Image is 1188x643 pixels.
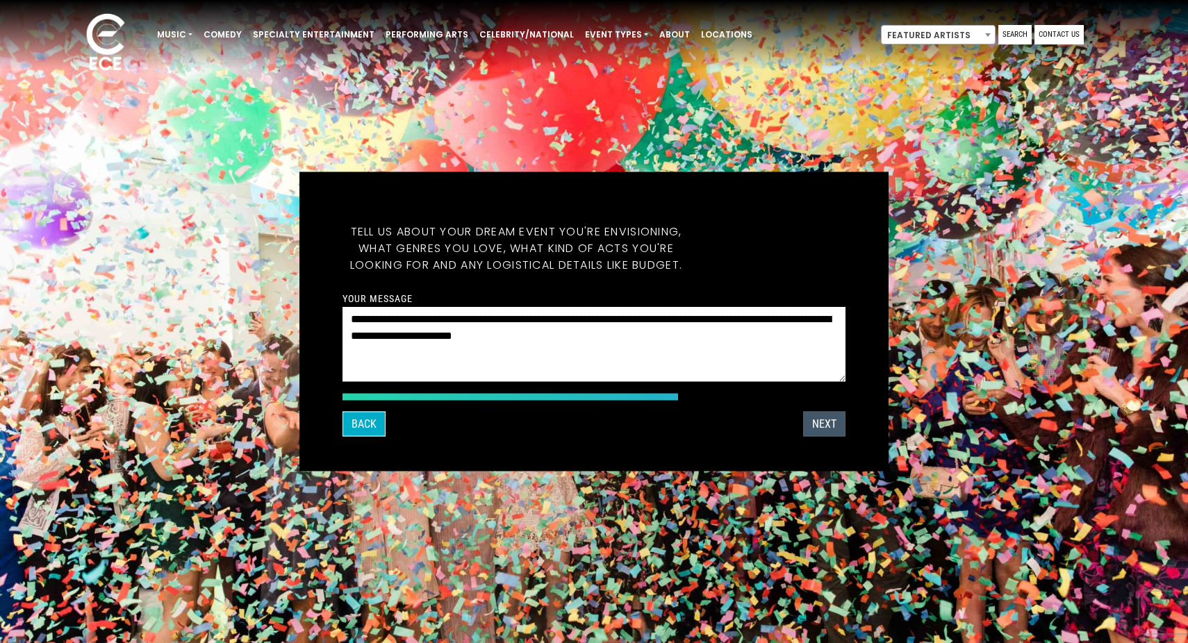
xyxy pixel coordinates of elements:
img: ece_new_logo_whitev2-1.png [71,10,140,77]
a: Search [998,25,1032,44]
a: Music [151,23,198,47]
a: Performing Arts [380,23,474,47]
button: NEXT [803,412,845,437]
label: Your message [343,292,413,305]
a: About [654,23,695,47]
a: Comedy [198,23,247,47]
a: Locations [695,23,758,47]
span: Featured Artists [882,26,995,45]
a: Contact Us [1034,25,1084,44]
button: Back [343,412,386,437]
h5: Tell us about your dream event you're envisioning, what genres you love, what kind of acts you're... [343,207,690,290]
a: Specialty Entertainment [247,23,380,47]
a: Event Types [579,23,654,47]
span: Featured Artists [881,25,996,44]
a: Celebrity/National [474,23,579,47]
